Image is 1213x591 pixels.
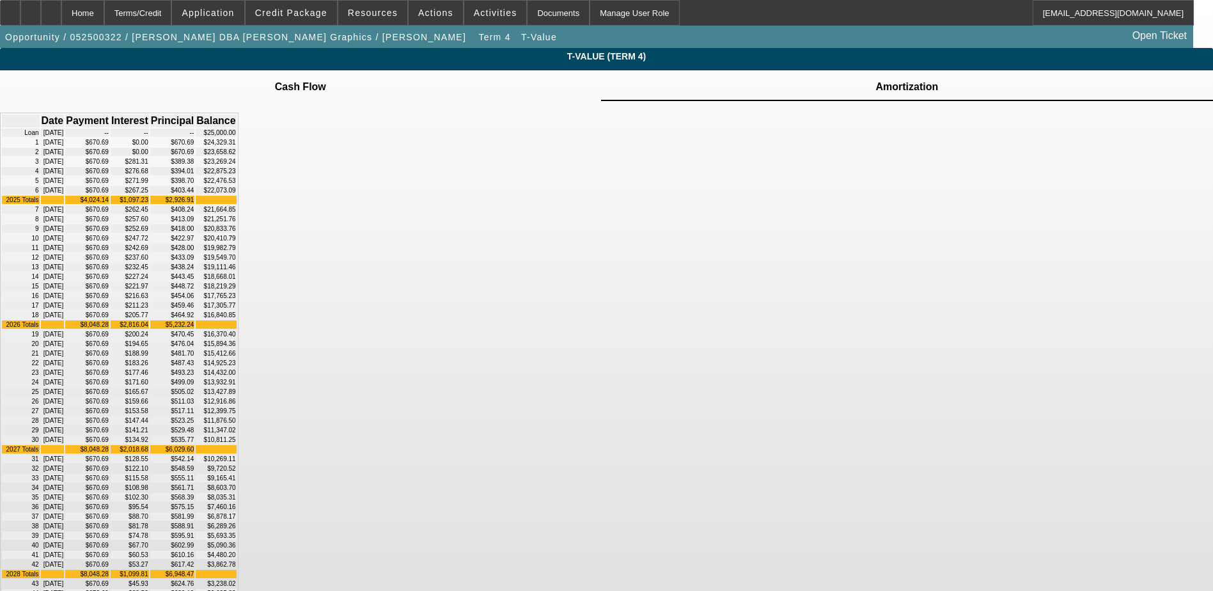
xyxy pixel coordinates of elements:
td: 2025 Totals [2,196,40,204]
td: 23 [2,368,40,377]
td: [DATE] [41,263,65,271]
td: $216.63 [111,292,149,300]
td: $529.48 [150,426,195,434]
td: $493.23 [150,368,195,377]
td: $4,024.14 [65,196,109,204]
td: $10,269.11 [196,455,236,463]
td: $19,549.70 [196,253,236,262]
td: $670.69 [65,157,109,166]
td: 7 [2,205,40,214]
td: $177.46 [111,368,149,377]
td: $108.98 [111,484,149,492]
td: $5,090.36 [196,541,236,549]
td: $505.02 [150,388,195,396]
td: 2027 Totals [2,445,40,453]
td: $670.69 [65,455,109,463]
td: 8 [2,215,40,223]
td: $271.99 [111,177,149,185]
td: $438.24 [150,263,195,271]
td: $19,982.79 [196,244,236,252]
td: $14,925.23 [196,359,236,367]
td: $670.69 [65,340,109,348]
td: $60.53 [111,551,149,559]
td: $670.69 [65,292,109,300]
td: $670.69 [150,148,195,156]
td: [DATE] [41,157,65,166]
td: $16,370.40 [196,330,236,338]
td: [DATE] [41,551,65,559]
td: 43 [2,579,40,588]
td: $165.67 [111,388,149,396]
td: $128.55 [111,455,149,463]
td: [DATE] [41,225,65,233]
td: $394.01 [150,167,195,175]
td: $24,329.31 [196,138,236,146]
td: $67.70 [111,541,149,549]
td: $205.77 [111,311,149,319]
td: $602.99 [150,541,195,549]
td: $670.69 [65,503,109,511]
td: $23,269.24 [196,157,236,166]
td: $242.69 [111,244,149,252]
td: [DATE] [41,493,65,501]
td: $88.70 [111,512,149,521]
td: $0.00 [111,148,149,156]
td: -- [65,129,109,137]
td: $670.69 [65,272,109,281]
td: Amortization [875,81,939,93]
td: $21,664.85 [196,205,236,214]
button: Actions [409,1,463,25]
td: $6,029.60 [150,445,195,453]
td: $670.69 [65,388,109,396]
span: Actions [418,8,453,18]
td: [DATE] [41,426,65,434]
td: 2028 Totals [2,570,40,578]
td: $670.69 [65,148,109,156]
td: [DATE] [41,397,65,406]
td: [DATE] [41,292,65,300]
td: [DATE] [41,253,65,262]
td: 34 [2,484,40,492]
td: $595.91 [150,532,195,540]
td: $6,289.26 [196,522,236,530]
td: $12,916.86 [196,397,236,406]
td: $670.69 [65,301,109,310]
td: 24 [2,378,40,386]
td: [DATE] [41,215,65,223]
td: $670.69 [65,416,109,425]
td: $6,878.17 [196,512,236,521]
td: 13 [2,263,40,271]
td: $18,219.29 [196,282,236,290]
td: $476.04 [150,340,195,348]
td: 32 [2,464,40,473]
td: [DATE] [41,186,65,194]
td: [DATE] [41,234,65,242]
span: Opportunity / 052500322 / [PERSON_NAME] DBA [PERSON_NAME] Graphics / [PERSON_NAME] [5,32,466,42]
td: 27 [2,407,40,415]
td: [DATE] [41,244,65,252]
td: $670.69 [65,205,109,214]
td: [DATE] [41,464,65,473]
button: Application [172,1,244,25]
td: [DATE] [41,455,65,463]
td: $5,232.24 [150,320,195,329]
td: 41 [2,551,40,559]
td: 28 [2,416,40,425]
td: [DATE] [41,340,65,348]
td: $670.69 [65,349,109,358]
td: -- [150,129,195,137]
td: $499.09 [150,378,195,386]
td: $1,097.23 [111,196,149,204]
td: 1 [2,138,40,146]
td: $12,399.75 [196,407,236,415]
td: $25,000.00 [196,129,236,137]
td: $670.69 [65,522,109,530]
td: [DATE] [41,167,65,175]
td: [DATE] [41,359,65,367]
button: Activities [464,1,527,25]
td: $670.69 [65,551,109,559]
td: $555.11 [150,474,195,482]
td: $670.69 [150,138,195,146]
th: Payment [65,114,109,127]
td: $670.69 [65,541,109,549]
